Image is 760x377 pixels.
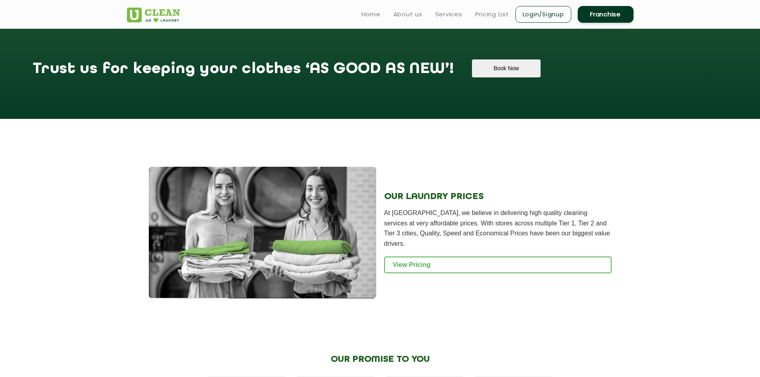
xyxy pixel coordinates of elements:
[127,8,180,22] img: UClean Laundry and Dry Cleaning
[578,6,634,23] a: Franchise
[515,6,571,23] a: Login/Signup
[384,191,612,202] h2: OUR LAUNDRY PRICES
[361,10,381,19] a: Home
[475,10,509,19] a: Pricing List
[472,59,540,77] button: Book Now
[384,257,612,273] a: View Pricing
[393,10,422,19] a: About us
[435,10,462,19] a: Services
[149,167,376,298] img: Laundry Service
[384,208,612,249] p: At [GEOGRAPHIC_DATA], we believe in delivering high quality cleaning services at very affordable ...
[205,354,555,365] h2: OUR PROMISE TO YOU
[33,59,454,86] h1: Trust us for keeping your clothes ‘AS GOOD AS NEW’!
